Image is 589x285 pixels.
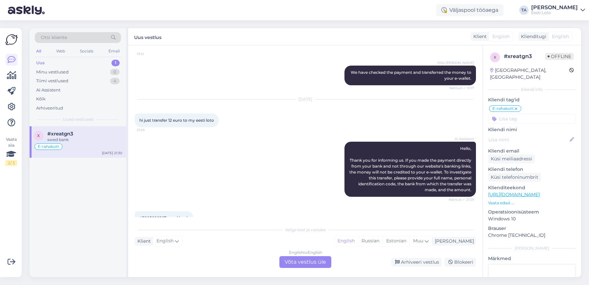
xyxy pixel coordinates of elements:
p: Kliendi email [488,148,576,154]
div: All [35,47,42,55]
div: Socials [79,47,95,55]
span: Nähtud ✓ 21:29 [449,197,474,202]
div: Eesti Loto [531,10,578,15]
div: Arhiveeritud [36,105,63,112]
div: Küsi telefoninumbrit [488,173,541,182]
a: [URL][DOMAIN_NAME] [488,192,540,197]
div: Väljaspool tööaega [436,4,504,16]
div: Email [107,47,121,55]
div: Kliendi info [488,87,576,92]
div: [PERSON_NAME] [488,245,576,251]
span: Uued vestlused [63,116,93,122]
span: Kille [PERSON_NAME] [437,60,474,65]
p: Chrome [TECHNICAL_ID] [488,232,576,239]
div: [DATE] 21:30 [102,151,122,155]
span: E-rahakott [38,145,59,149]
a: [PERSON_NAME]Eesti Loto [531,5,585,15]
p: Kliendi nimi [488,126,576,133]
span: 21:29 [137,128,161,132]
div: # xreatgn3 [504,52,545,60]
div: [PERSON_NAME] [531,5,578,10]
p: Operatsioonisüsteem [488,209,576,215]
p: Brauser [488,225,576,232]
div: 0 [110,69,120,75]
span: We have checked the payment and transferred the money to your e-wallet. [351,70,472,81]
div: 2 / 3 [5,160,17,166]
label: Uus vestlus [134,32,161,41]
p: Märkmed [488,255,576,262]
span: E-rahakott [492,107,514,111]
div: swed bank [47,137,122,143]
p: Kliendi tag'id [488,96,576,103]
span: #xreatgn3 [47,131,73,137]
span: AI Assistent [449,136,474,141]
div: [GEOGRAPHIC_DATA], [GEOGRAPHIC_DATA] [490,67,569,81]
div: Arhiveeri vestlus [391,258,442,267]
p: Windows 10 [488,215,576,222]
span: English [156,237,174,245]
span: 45805090267 swed bank [139,215,189,220]
div: 1 [111,60,120,66]
div: Klienditugi [518,33,546,40]
input: Lisa nimi [488,136,568,143]
div: Blokeeri [444,258,476,267]
div: English to English [289,250,322,255]
div: TA [519,6,529,15]
input: Lisa tag [488,114,576,124]
span: Otsi kliente [41,34,67,41]
div: Vaata siia [5,136,17,166]
div: [DATE] [135,96,476,102]
span: x [494,55,496,60]
div: Klient [135,238,151,245]
span: hi just transfer 12 euro to my eesti loto [139,118,214,123]
p: Kliendi telefon [488,166,576,173]
img: Askly Logo [5,33,18,46]
div: Küsi meiliaadressi [488,154,535,163]
span: Muu [413,238,423,244]
span: 13:12 [137,51,161,56]
div: Klient [471,33,487,40]
span: Nähtud ✓ 13:17 [449,86,474,91]
span: Offline [545,53,574,60]
div: Uus [36,60,45,66]
span: English [492,33,509,40]
div: [PERSON_NAME] [432,238,474,245]
p: Vaata edasi ... [488,200,576,206]
div: Valige keel ja vastake [135,227,476,233]
div: Minu vestlused [36,69,69,75]
div: Estonian [383,236,410,246]
div: Tiimi vestlused [36,78,68,84]
div: Võta vestlus üle [279,256,331,268]
span: x [37,133,40,138]
div: Russian [358,236,383,246]
div: AI Assistent [36,87,60,93]
div: Kõik [36,96,46,102]
div: 4 [110,78,120,84]
div: English [334,236,358,246]
div: Web [55,47,66,55]
p: Klienditeekond [488,184,576,191]
span: English [552,33,569,40]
